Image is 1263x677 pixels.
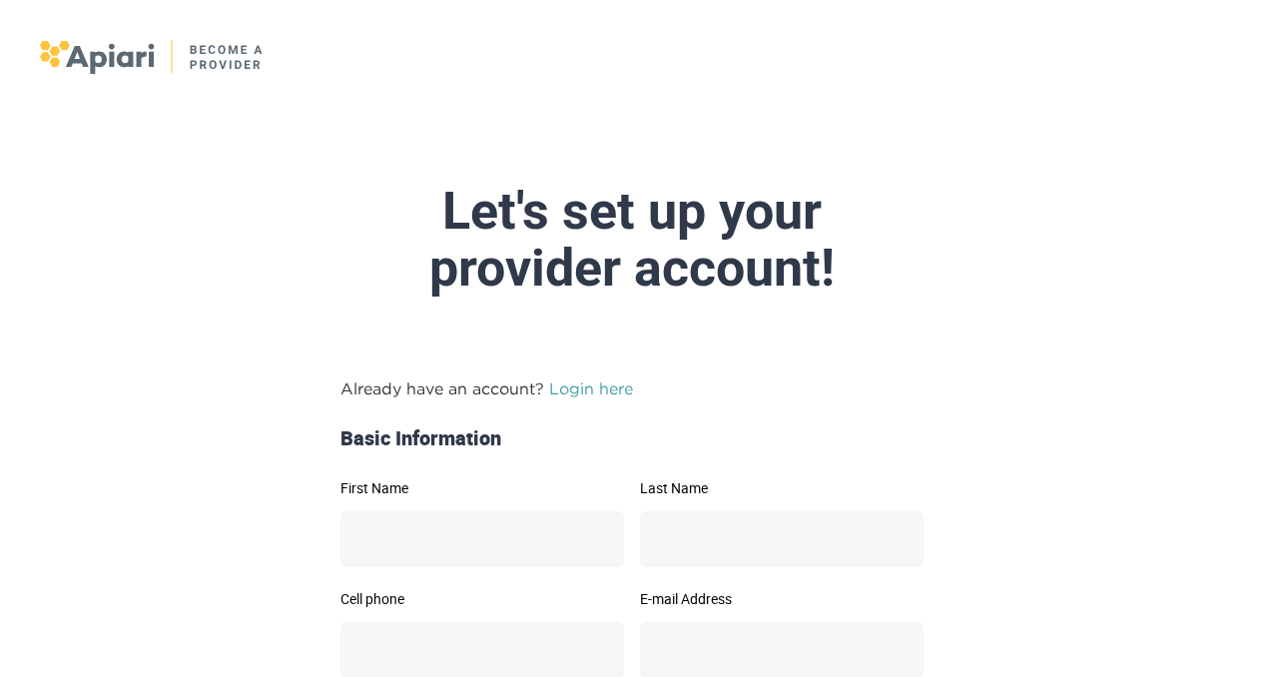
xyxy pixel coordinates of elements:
[340,592,624,606] label: Cell phone
[340,481,624,495] label: First Name
[340,376,924,400] p: Already have an account?
[332,424,932,453] div: Basic Information
[40,40,265,74] img: logo
[161,183,1103,297] div: Let's set up your provider account!
[640,592,924,606] label: E-mail Address
[549,379,633,397] a: Login here
[640,481,924,495] label: Last Name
